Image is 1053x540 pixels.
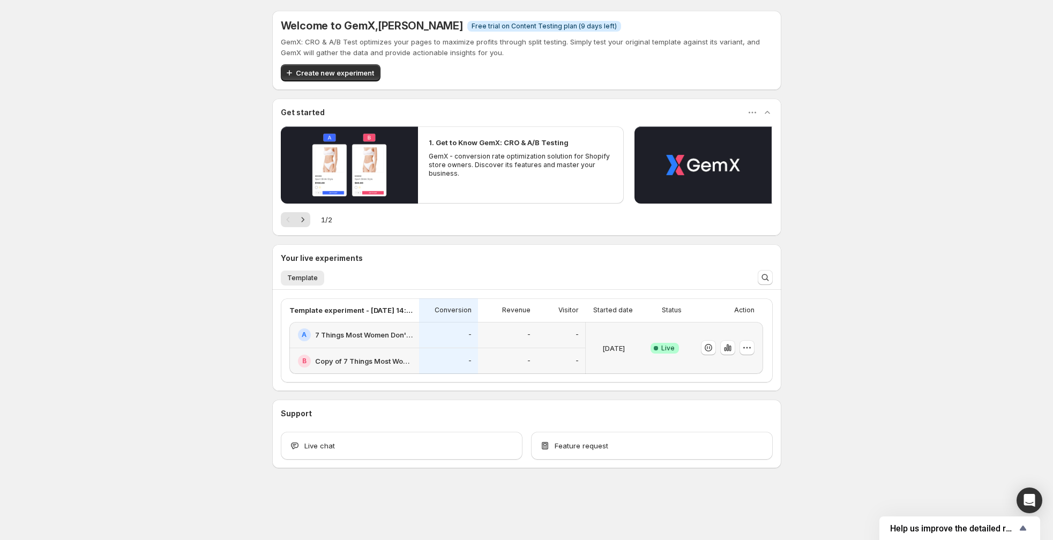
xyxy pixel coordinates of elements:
span: , [PERSON_NAME] [375,19,463,32]
p: [DATE] [602,343,625,354]
button: Play video [634,126,772,204]
h3: Your live experiments [281,253,363,264]
span: Help us improve the detailed report for A/B campaigns [890,523,1017,534]
p: - [527,357,531,365]
span: Live chat [304,440,335,451]
p: Conversion [435,306,472,314]
p: - [576,331,579,339]
p: Template experiment - [DATE] 14:51:27 [289,305,413,316]
span: Feature request [555,440,608,451]
h2: 7 Things Most Women Don't Know [315,329,413,340]
span: 1 / 2 [321,214,332,225]
p: - [468,331,472,339]
h5: Welcome to GemX [281,19,463,32]
p: Action [734,306,755,314]
span: Free trial on Content Testing plan (9 days left) [472,22,617,31]
span: Live [661,344,675,352]
p: Revenue [502,306,531,314]
button: Play video [281,126,418,204]
p: - [527,331,531,339]
h2: 1. Get to Know GemX: CRO & A/B Testing [429,137,569,148]
button: Search and filter results [758,270,773,285]
p: GemX: CRO & A/B Test optimizes your pages to maximize profits through split testing. Simply test ... [281,36,773,58]
h2: A [302,331,307,339]
h2: B [302,357,307,365]
p: Visitor [558,306,579,314]
p: - [576,357,579,365]
p: - [468,357,472,365]
p: Status [662,306,682,314]
button: Show survey - Help us improve the detailed report for A/B campaigns [890,522,1029,535]
p: GemX - conversion rate optimization solution for Shopify store owners. Discover its features and ... [429,152,613,178]
h3: Get started [281,107,325,118]
h2: Copy of 7 Things Most Women Don't Know [315,356,413,366]
div: Open Intercom Messenger [1017,487,1042,513]
button: Next [295,212,310,227]
span: Template [287,274,318,282]
p: Started date [593,306,633,314]
span: Create new experiment [296,67,374,78]
button: Create new experiment [281,64,380,81]
nav: Pagination [281,212,310,227]
h3: Support [281,408,312,419]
